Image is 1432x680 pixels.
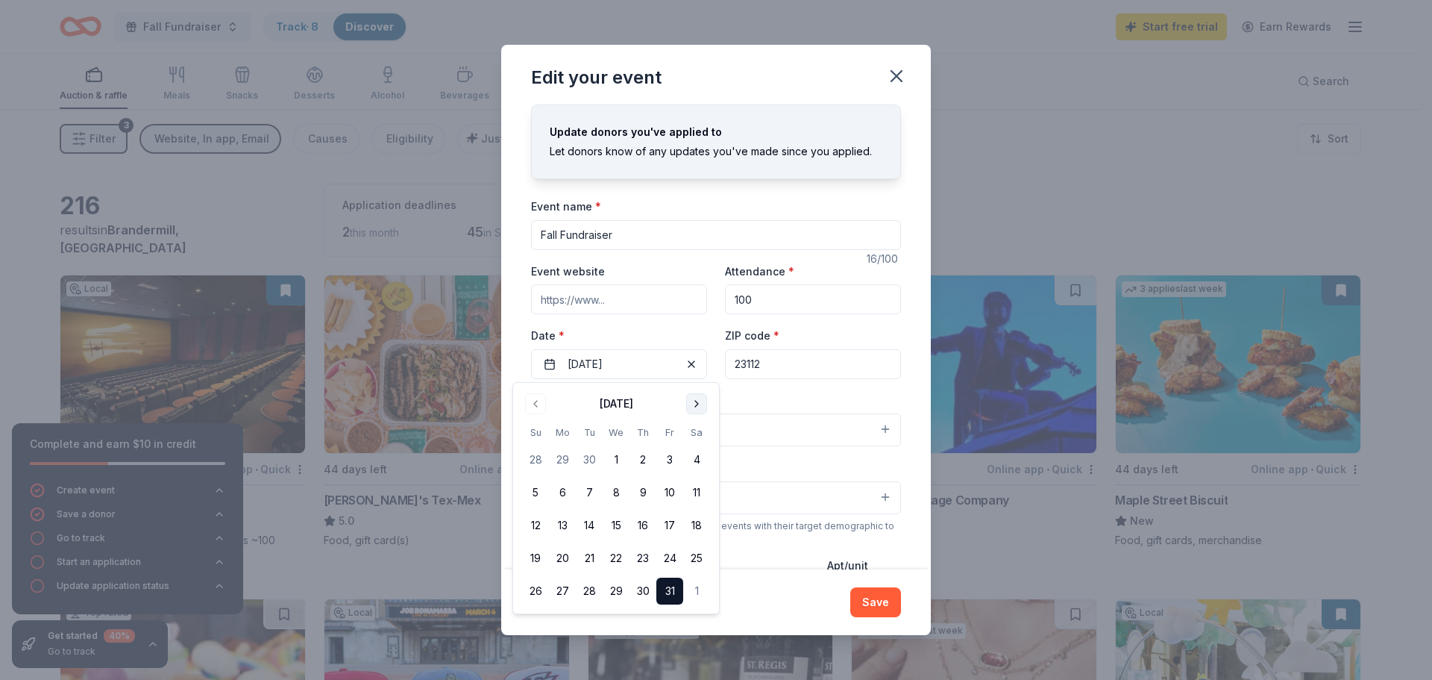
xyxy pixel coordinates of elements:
[531,220,901,250] input: Spring Fundraiser
[522,578,549,605] button: 26
[683,446,710,473] button: 4
[629,545,656,572] button: 23
[725,349,901,379] input: 12345 (U.S. only)
[629,512,656,539] button: 16
[683,545,710,572] button: 25
[656,479,683,506] button: 10
[603,545,629,572] button: 22
[531,284,707,314] input: https://www...
[576,425,603,440] th: Tuesday
[549,578,576,605] button: 27
[531,264,605,279] label: Event website
[522,512,549,539] button: 12
[629,479,656,506] button: 9
[629,425,656,440] th: Thursday
[522,425,549,440] th: Sunday
[686,393,707,414] button: Go to next month
[656,446,683,473] button: 3
[603,578,629,605] button: 29
[549,479,576,506] button: 6
[576,512,603,539] button: 14
[827,558,868,573] label: Apt/unit
[549,425,576,440] th: Monday
[522,446,549,473] button: 28
[867,250,901,268] div: 16 /100
[603,446,629,473] button: 1
[576,545,603,572] button: 21
[550,143,882,160] div: Let donors know of any updates you've made since you applied.
[531,349,707,379] button: [DATE]
[629,446,656,473] button: 2
[656,545,683,572] button: 24
[525,393,546,414] button: Go to previous month
[850,587,901,617] button: Save
[576,479,603,506] button: 7
[629,578,656,605] button: 30
[549,446,576,473] button: 29
[522,545,549,572] button: 19
[549,545,576,572] button: 20
[522,479,549,506] button: 5
[725,284,901,314] input: 20
[576,446,603,473] button: 30
[683,512,710,539] button: 18
[603,479,629,506] button: 8
[531,66,662,90] div: Edit your event
[550,123,882,141] div: Update donors you've applied to
[656,425,683,440] th: Friday
[725,328,779,343] label: ZIP code
[549,512,576,539] button: 13
[531,328,707,343] label: Date
[600,395,633,413] div: [DATE]
[603,425,629,440] th: Wednesday
[603,512,629,539] button: 15
[656,512,683,539] button: 17
[656,578,683,605] button: 31
[531,199,601,214] label: Event name
[683,479,710,506] button: 11
[683,578,710,605] button: 1
[683,425,710,440] th: Saturday
[725,264,794,279] label: Attendance
[576,578,603,605] button: 28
